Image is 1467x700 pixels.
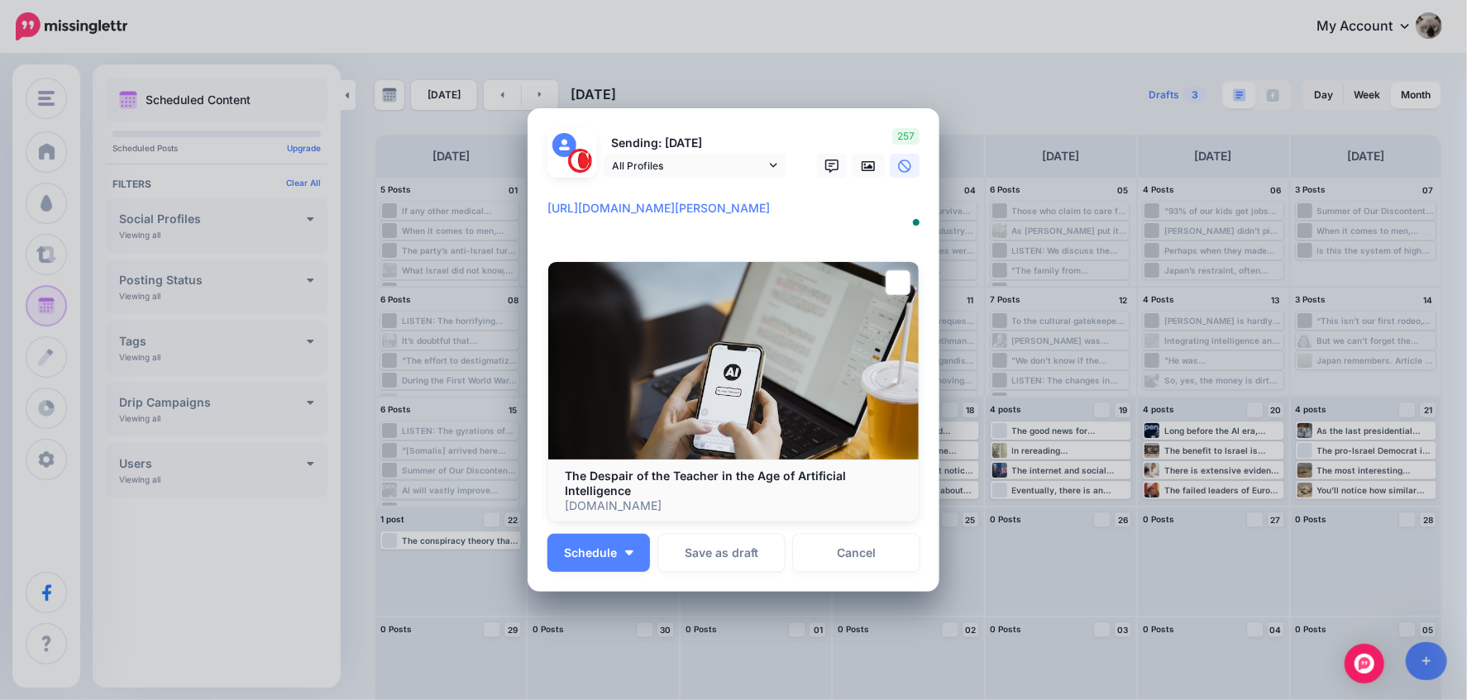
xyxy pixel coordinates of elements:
[625,550,633,555] img: arrow-down-white.png
[793,534,920,572] a: Cancel
[547,534,650,572] button: Schedule
[604,134,786,153] p: Sending: [DATE]
[548,262,919,460] img: The Despair of the Teacher in the Age of Artificial Intelligence
[658,534,785,572] button: Save as draft
[565,469,846,498] b: The Despair of the Teacher in the Age of Artificial Intelligence
[547,198,928,238] textarea: To enrich screen reader interactions, please activate Accessibility in Grammarly extension settings
[568,149,592,173] img: 291864331_468958885230530_187971914351797662_n-bsa127305.png
[612,157,766,174] span: All Profiles
[565,498,902,513] p: [DOMAIN_NAME]
[564,547,617,559] span: Schedule
[1345,644,1384,683] div: Open Intercom Messenger
[552,133,576,157] img: user_default_image.png
[604,154,786,178] a: All Profiles
[892,128,920,145] span: 257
